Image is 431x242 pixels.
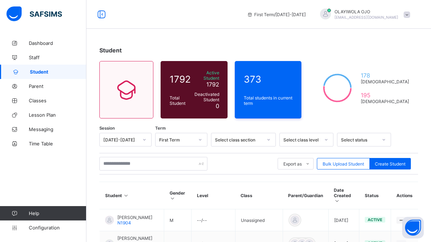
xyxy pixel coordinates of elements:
[375,161,405,167] span: Create Student
[244,95,293,106] span: Total students in current term
[194,70,219,81] span: Active Student
[216,102,219,110] span: 0
[359,182,391,209] th: Status
[170,74,191,85] span: 1792
[192,209,235,231] td: --/--
[335,9,398,14] span: OLAYIWOLA OJO
[29,126,86,132] span: Messaging
[235,182,283,209] th: Class
[29,225,86,231] span: Configuration
[168,93,193,108] div: Total Student
[117,215,152,220] span: [PERSON_NAME]
[192,182,235,209] th: Level
[100,182,164,209] th: Student
[361,72,409,79] span: 178
[215,137,262,143] div: Select class section
[164,182,192,209] th: Gender
[361,79,409,84] span: [DEMOGRAPHIC_DATA]
[164,209,192,231] td: M
[244,74,293,85] span: 373
[361,92,409,99] span: 195
[170,196,176,201] i: Sort in Ascending Order
[29,55,86,60] span: Staff
[361,99,409,104] span: [DEMOGRAPHIC_DATA]
[328,209,359,231] td: [DATE]
[283,161,302,167] span: Export as
[247,12,306,17] span: session/term information
[123,193,129,198] i: Sort in Ascending Order
[6,6,62,22] img: safsims
[29,83,86,89] span: Parent
[117,220,131,225] span: N1904
[341,137,378,143] div: Select status
[334,198,340,204] i: Sort in Ascending Order
[194,92,219,102] span: Deactivated Student
[30,69,86,75] span: Student
[283,182,328,209] th: Parent/Guardian
[99,126,115,131] span: Session
[99,47,122,54] span: Student
[328,182,359,209] th: Date Created
[103,137,138,143] div: [DATE]-[DATE]
[29,40,86,46] span: Dashboard
[159,137,194,143] div: First Term
[235,209,283,231] td: Unassigned
[391,182,418,209] th: Actions
[206,81,219,88] span: 1792
[402,217,424,238] button: Open asap
[155,126,166,131] span: Term
[368,217,382,222] span: active
[313,9,414,20] div: OLAYIWOLAOJO
[335,15,398,19] span: [EMAIL_ADDRESS][DOMAIN_NAME]
[29,98,86,103] span: Classes
[29,141,86,146] span: Time Table
[283,137,320,143] div: Select class level
[323,161,364,167] span: Bulk Upload Student
[29,210,86,216] span: Help
[29,112,86,118] span: Lesson Plan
